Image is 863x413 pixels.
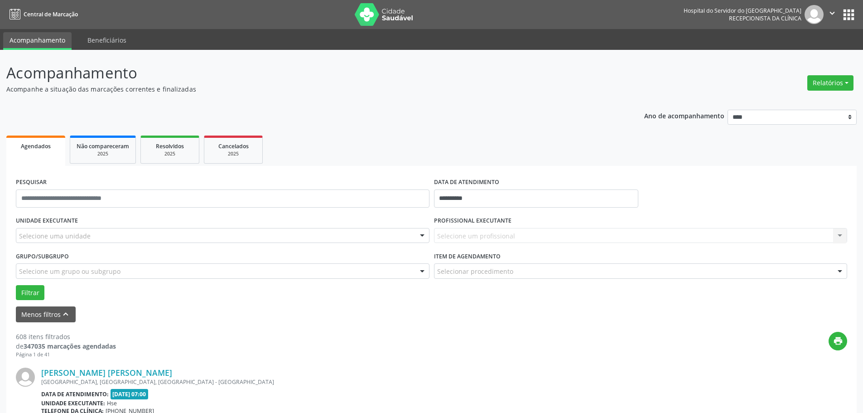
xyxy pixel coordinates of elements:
[16,175,47,189] label: PESQUISAR
[6,84,602,94] p: Acompanhe a situação das marcações correntes e finalizadas
[824,5,841,24] button: 
[16,249,69,263] label: Grupo/Subgrupo
[729,15,801,22] span: Recepcionista da clínica
[644,110,724,121] p: Ano de acompanhamento
[24,10,78,18] span: Central de Marcação
[16,306,76,322] button: Menos filtroskeyboard_arrow_up
[16,214,78,228] label: UNIDADE EXECUTANTE
[6,62,602,84] p: Acompanhamento
[41,378,711,386] div: [GEOGRAPHIC_DATA], [GEOGRAPHIC_DATA], [GEOGRAPHIC_DATA] - [GEOGRAPHIC_DATA]
[807,75,853,91] button: Relatórios
[107,399,117,407] span: Hse
[6,7,78,22] a: Central de Marcação
[3,32,72,50] a: Acompanhamento
[16,285,44,301] button: Filtrar
[41,399,105,407] b: Unidade executante:
[684,7,801,15] div: Hospital do Servidor do [GEOGRAPHIC_DATA]
[77,151,129,157] div: 2025
[829,332,847,350] button: print
[434,175,499,189] label: DATA DE ATENDIMENTO
[41,368,172,378] a: [PERSON_NAME] [PERSON_NAME]
[218,142,249,150] span: Cancelados
[21,142,51,150] span: Agendados
[19,231,91,241] span: Selecione uma unidade
[19,267,121,276] span: Selecione um grupo ou subgrupo
[841,7,857,23] button: apps
[41,390,109,398] b: Data de atendimento:
[147,151,193,157] div: 2025
[156,142,184,150] span: Resolvidos
[211,151,256,157] div: 2025
[77,142,129,150] span: Não compareceram
[81,32,133,48] a: Beneficiários
[24,342,116,350] strong: 347035 marcações agendadas
[16,351,116,359] div: Página 1 de 41
[16,368,35,387] img: img
[805,5,824,24] img: img
[437,267,513,276] span: Selecionar procedimento
[827,8,837,18] i: 
[833,336,843,346] i: print
[434,249,501,263] label: Item de agendamento
[434,214,511,228] label: PROFISSIONAL EXECUTANTE
[16,341,116,351] div: de
[111,389,149,399] span: [DATE] 07:00
[16,332,116,341] div: 608 itens filtrados
[61,309,71,319] i: keyboard_arrow_up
